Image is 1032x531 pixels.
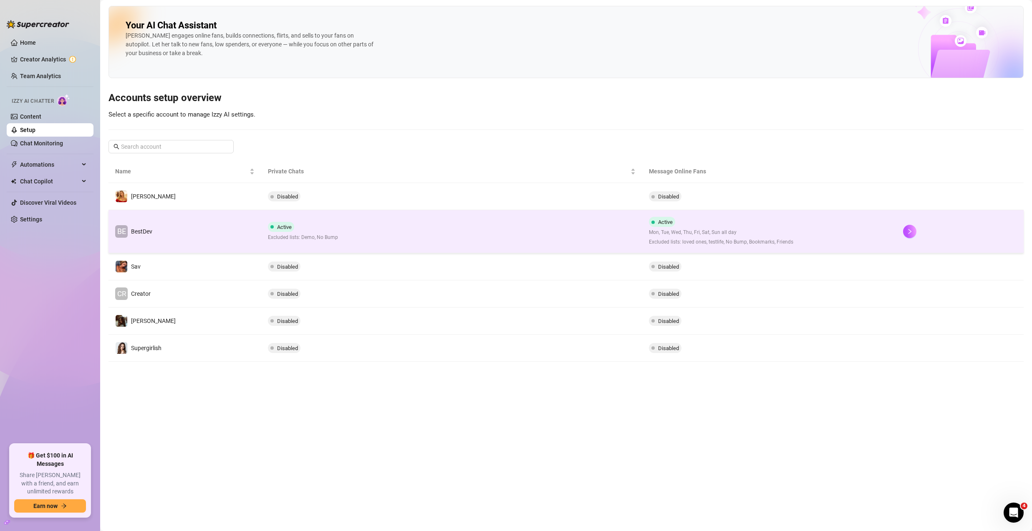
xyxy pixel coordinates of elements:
[649,238,793,246] span: Excluded lists: loved ones, testlife, No Bump, Bookmarks, Friends
[117,288,126,300] span: CR
[20,113,41,120] a: Content
[14,452,86,468] span: 🎁 Get $100 in AI Messages
[61,503,67,509] span: arrow-right
[277,224,292,230] span: Active
[14,471,86,496] span: Share [PERSON_NAME] with a friend, and earn unlimited rewards
[116,342,127,354] img: Supergirlish
[121,142,222,151] input: Search account
[117,226,126,237] span: BE
[277,193,298,200] span: Disabled
[658,264,679,270] span: Disabled
[268,167,629,176] span: Private Chats
[116,315,127,327] img: Ivan
[20,53,87,66] a: Creator Analytics exclamation-circle
[277,345,298,351] span: Disabled
[116,261,127,272] img: Sav
[33,503,58,509] span: Earn now
[1021,503,1027,509] span: 4
[658,318,679,324] span: Disabled
[131,290,151,297] span: Creator
[131,345,161,351] span: Supergirlish
[20,216,42,223] a: Settings
[114,144,119,150] span: search
[903,225,916,238] button: right
[108,91,1024,105] h3: Accounts setup overview
[11,178,16,184] img: Chat Copilot
[1004,503,1024,523] iframe: Intercom live chat
[14,499,86,513] button: Earn nowarrow-right
[20,175,79,188] span: Chat Copilot
[20,39,36,46] a: Home
[658,193,679,200] span: Disabled
[277,264,298,270] span: Disabled
[11,161,18,168] span: thunderbolt
[907,229,913,234] span: right
[131,318,176,324] span: [PERSON_NAME]
[12,97,54,105] span: Izzy AI Chatter
[4,519,10,525] span: build
[642,160,896,183] th: Message Online Fans
[126,20,217,31] h2: Your AI Chat Assistant
[277,291,298,297] span: Disabled
[261,160,643,183] th: Private Chats
[116,191,127,202] img: Mikayla
[658,219,673,225] span: Active
[268,234,338,241] span: Excluded lists: Demo, No Bump
[658,345,679,351] span: Disabled
[108,111,255,118] span: Select a specific account to manage Izzy AI settings.
[115,167,248,176] span: Name
[20,199,76,206] a: Discover Viral Videos
[20,140,63,147] a: Chat Monitoring
[20,73,61,79] a: Team Analytics
[131,263,141,270] span: Sav
[108,160,261,183] th: Name
[57,94,70,106] img: AI Chatter
[131,228,152,235] span: BestDev
[277,318,298,324] span: Disabled
[7,20,69,28] img: logo-BBDzfeDw.svg
[649,229,793,236] span: Mon, Tue, Wed, Thu, Fri, Sat, Sun all day
[20,158,79,171] span: Automations
[20,127,35,133] a: Setup
[126,31,376,58] div: [PERSON_NAME] engages online fans, builds connections, flirts, and sells to your fans on autopilo...
[658,291,679,297] span: Disabled
[131,193,176,200] span: [PERSON_NAME]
